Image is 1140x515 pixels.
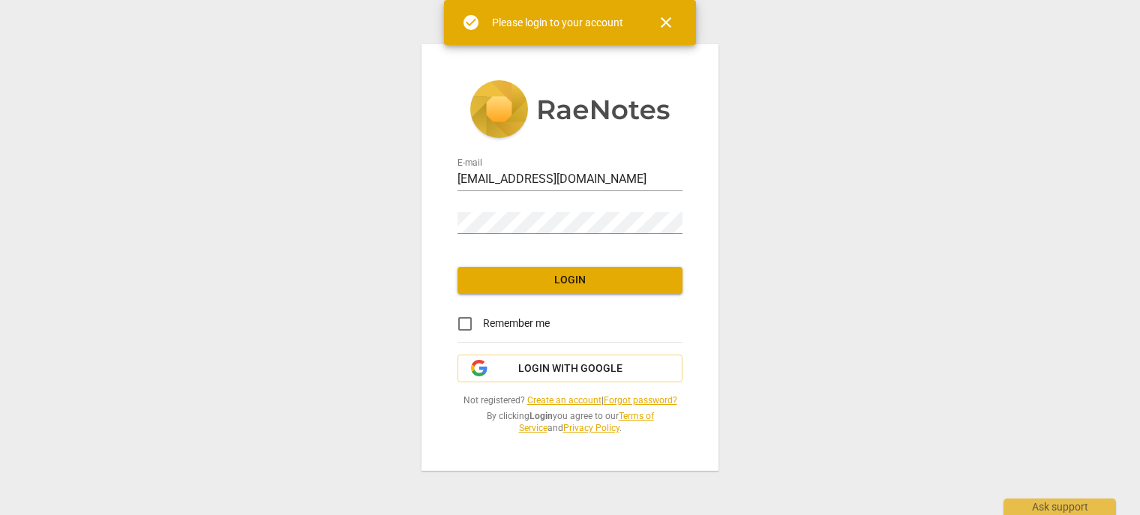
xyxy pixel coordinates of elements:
span: Not registered? | [457,394,682,407]
div: Ask support [1003,499,1116,515]
span: close [657,13,675,31]
button: Login [457,267,682,294]
span: By clicking you agree to our and . [457,410,682,435]
span: Login with Google [518,361,622,376]
a: Forgot password? [604,395,677,406]
a: Create an account [527,395,601,406]
span: Remember me [483,316,550,331]
button: Login with Google [457,355,682,383]
span: check_circle [462,13,480,31]
button: Close [648,4,684,40]
b: Login [529,411,553,421]
a: Privacy Policy [563,423,619,433]
img: 5ac2273c67554f335776073100b6d88f.svg [469,80,670,142]
span: Login [469,273,670,288]
a: Terms of Service [519,411,654,434]
label: E-mail [457,158,482,167]
div: Please login to your account [492,15,623,31]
